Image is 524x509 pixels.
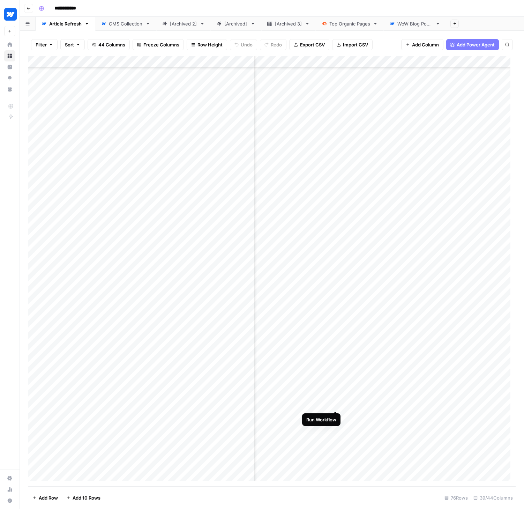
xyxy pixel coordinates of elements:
[446,39,499,50] button: Add Power Agent
[457,41,495,48] span: Add Power Agent
[133,39,184,50] button: Freeze Columns
[271,41,282,48] span: Redo
[471,492,516,503] div: 39/44 Columns
[4,84,15,95] a: Your Data
[156,17,211,31] a: [Archived 2]
[4,473,15,484] a: Settings
[49,20,82,27] div: Article Refresh
[211,17,261,31] a: [Archived]
[98,41,125,48] span: 44 Columns
[300,41,325,48] span: Export CSV
[62,492,105,503] button: Add 10 Rows
[187,39,227,50] button: Row Height
[31,39,58,50] button: Filter
[197,41,223,48] span: Row Height
[4,50,15,61] a: Browse
[28,492,62,503] button: Add Row
[170,20,197,27] div: [Archived 2]
[36,41,47,48] span: Filter
[65,41,74,48] span: Sort
[88,39,130,50] button: 44 Columns
[260,39,286,50] button: Redo
[4,484,15,495] a: Usage
[384,17,446,31] a: WoW Blog Posts
[109,20,143,27] div: CMS Collection
[4,73,15,84] a: Opportunities
[329,20,370,27] div: Top Organic Pages
[73,494,100,501] span: Add 10 Rows
[306,416,336,423] div: Run Workflow
[332,39,373,50] button: Import CSV
[289,39,329,50] button: Export CSV
[143,41,179,48] span: Freeze Columns
[397,20,433,27] div: WoW Blog Posts
[412,41,439,48] span: Add Column
[241,41,253,48] span: Undo
[39,494,58,501] span: Add Row
[442,492,471,503] div: 76 Rows
[275,20,302,27] div: [Archived 3]
[224,20,248,27] div: [Archived]
[4,39,15,50] a: Home
[261,17,316,31] a: [Archived 3]
[60,39,85,50] button: Sort
[401,39,443,50] button: Add Column
[230,39,257,50] button: Undo
[4,6,15,23] button: Workspace: Webflow
[4,61,15,73] a: Insights
[316,17,384,31] a: Top Organic Pages
[36,17,95,31] a: Article Refresh
[4,8,17,21] img: Webflow Logo
[343,41,368,48] span: Import CSV
[4,495,15,506] button: Help + Support
[95,17,156,31] a: CMS Collection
